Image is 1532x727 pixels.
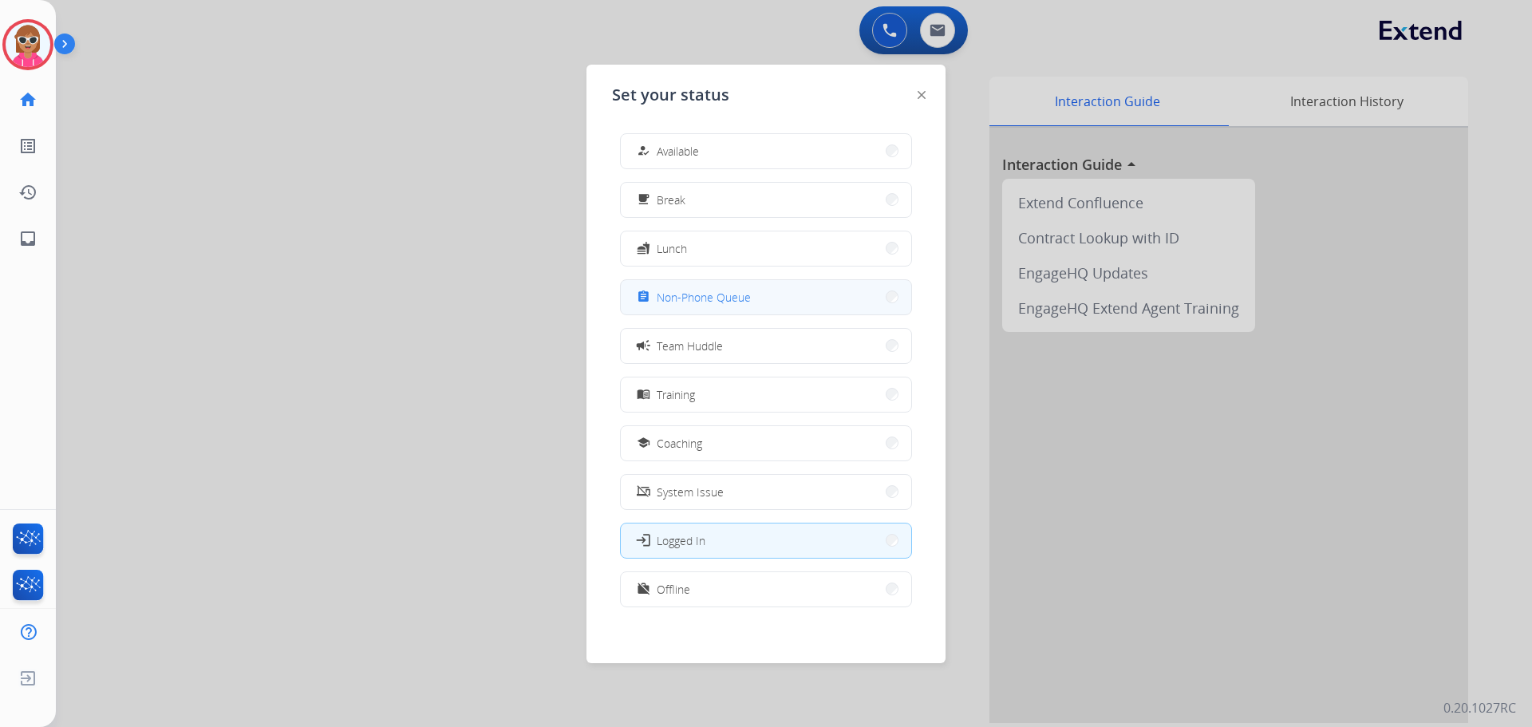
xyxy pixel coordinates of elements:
[657,192,685,208] span: Break
[657,143,699,160] span: Available
[6,22,50,67] img: avatar
[657,435,702,452] span: Coaching
[621,134,911,168] button: Available
[18,136,38,156] mat-icon: list_alt
[635,532,651,548] mat-icon: login
[621,183,911,217] button: Break
[621,377,911,412] button: Training
[637,437,650,450] mat-icon: school
[657,289,751,306] span: Non-Phone Queue
[637,485,650,499] mat-icon: phonelink_off
[18,229,38,248] mat-icon: inbox
[637,388,650,401] mat-icon: menu_book
[621,475,911,509] button: System Issue
[621,426,911,460] button: Coaching
[18,90,38,109] mat-icon: home
[637,290,650,304] mat-icon: assignment
[621,231,911,266] button: Lunch
[612,84,729,106] span: Set your status
[635,338,651,354] mat-icon: campaign
[657,240,687,257] span: Lunch
[657,484,724,500] span: System Issue
[637,193,650,207] mat-icon: free_breakfast
[657,532,705,549] span: Logged In
[621,524,911,558] button: Logged In
[621,280,911,314] button: Non-Phone Queue
[621,329,911,363] button: Team Huddle
[657,581,690,598] span: Offline
[637,583,650,596] mat-icon: work_off
[18,183,38,202] mat-icon: history
[637,144,650,158] mat-icon: how_to_reg
[657,386,695,403] span: Training
[637,242,650,255] mat-icon: fastfood
[1443,698,1516,717] p: 0.20.1027RC
[657,338,723,354] span: Team Huddle
[918,91,926,99] img: close-button
[621,572,911,606] button: Offline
